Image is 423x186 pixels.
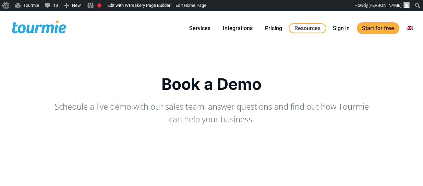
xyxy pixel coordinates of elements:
p: Schedule a live demo with our sales team, answer questions and find out how Tourmie can help your... [49,100,374,125]
div: Needs improvement [97,3,101,8]
a: Services [184,24,216,33]
a: Sign in [328,24,355,33]
a: Resources [289,23,326,33]
a: Switch to [401,24,418,33]
h1: Book a Demo [11,75,412,93]
span: [PERSON_NAME] [368,3,401,8]
a: Integrations [218,24,258,33]
a: Start for free [357,22,399,34]
a: Pricing [260,24,287,33]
